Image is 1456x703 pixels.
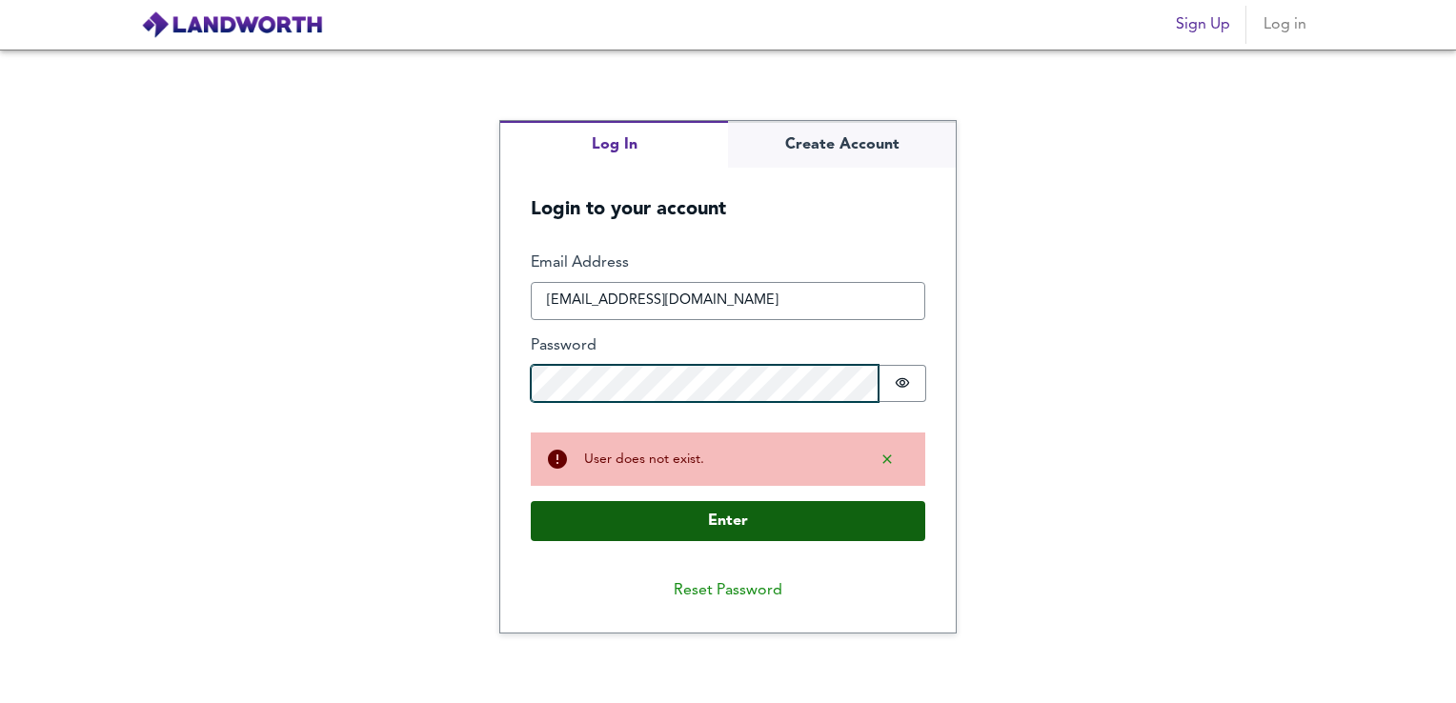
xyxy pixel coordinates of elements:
div: User does not exist. [584,450,849,469]
h5: Login to your account [500,168,956,222]
button: Log In [500,121,728,168]
button: Sign Up [1168,6,1238,44]
input: e.g. joe@bloggs.com [531,282,925,320]
label: Email Address [531,252,925,274]
button: Create Account [728,121,956,168]
span: Log in [1262,11,1307,38]
button: Log in [1254,6,1315,44]
button: Show password [879,365,926,402]
img: logo [141,10,323,39]
button: Enter [531,501,925,541]
button: Dismiss alert [864,444,910,474]
button: Reset Password [658,572,798,610]
label: Password [531,335,925,357]
span: Sign Up [1176,11,1230,38]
